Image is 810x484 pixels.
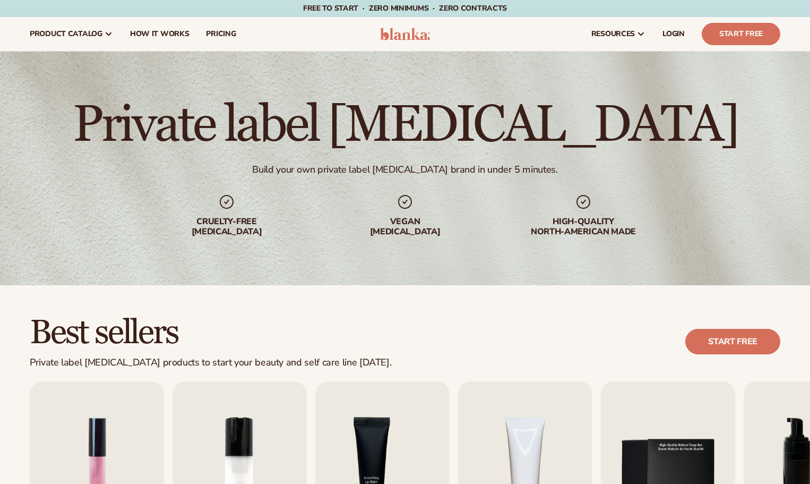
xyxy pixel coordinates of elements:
[122,17,198,51] a: How It Works
[30,357,391,369] div: Private label [MEDICAL_DATA] products to start your beauty and self care line [DATE].
[654,17,693,51] a: LOGIN
[30,315,391,351] h2: Best sellers
[662,30,685,38] span: LOGIN
[380,28,430,40] img: logo
[685,329,780,354] a: Start free
[159,217,295,237] div: Cruelty-free [MEDICAL_DATA]
[130,30,189,38] span: How It Works
[337,217,473,237] div: Vegan [MEDICAL_DATA]
[73,100,738,151] h1: Private label [MEDICAL_DATA]
[702,23,780,45] a: Start Free
[206,30,236,38] span: pricing
[21,17,122,51] a: product catalog
[303,3,507,13] span: Free to start · ZERO minimums · ZERO contracts
[591,30,635,38] span: resources
[30,30,102,38] span: product catalog
[197,17,244,51] a: pricing
[252,164,557,176] div: Build your own private label [MEDICAL_DATA] brand in under 5 minutes.
[583,17,654,51] a: resources
[515,217,651,237] div: High-quality North-american made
